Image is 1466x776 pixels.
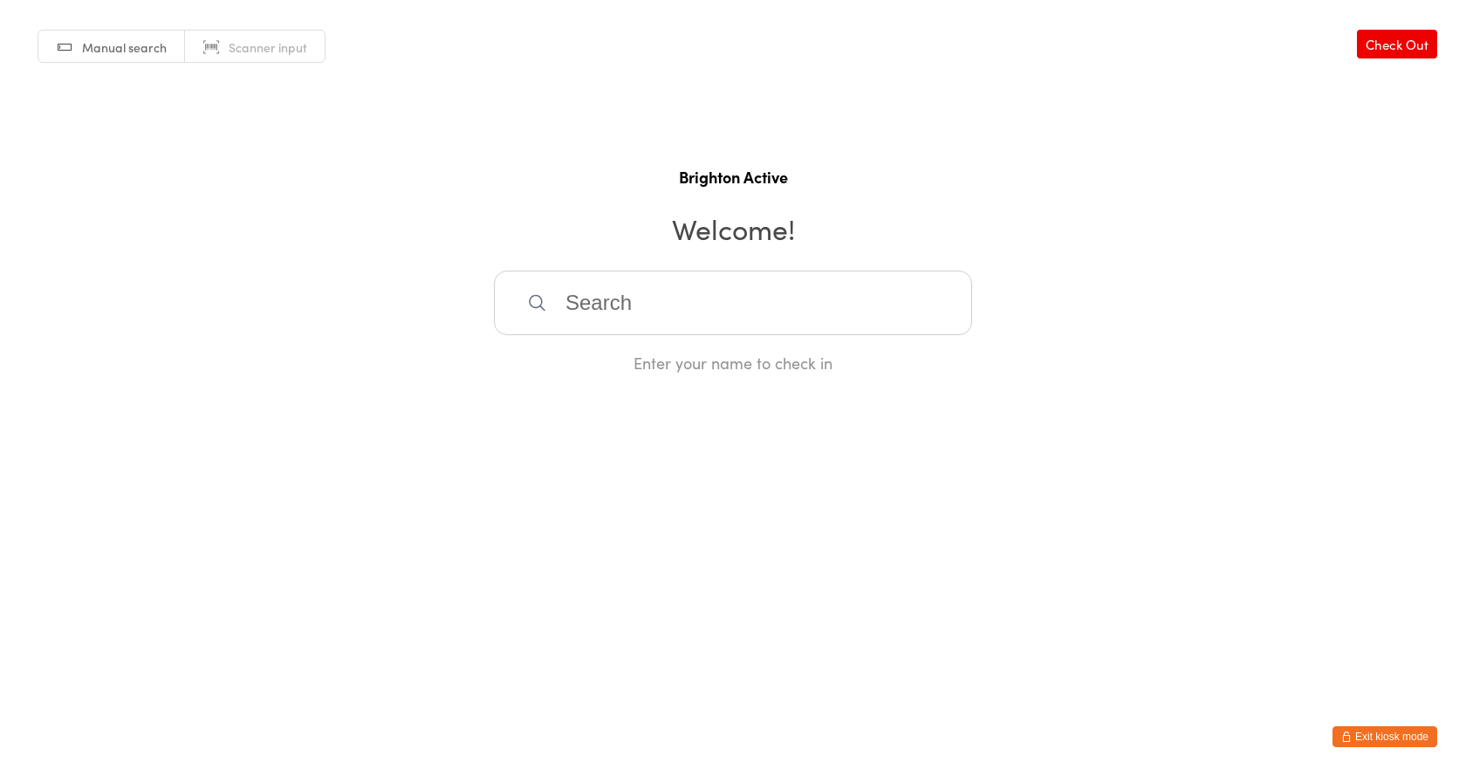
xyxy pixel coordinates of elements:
button: Exit kiosk mode [1332,726,1437,747]
h2: Welcome! [17,209,1449,248]
input: Search [494,271,972,335]
span: Scanner input [229,38,307,56]
a: Check Out [1357,30,1437,58]
span: Manual search [82,38,167,56]
div: Enter your name to check in [494,352,972,374]
h1: Brighton Active [17,166,1449,188]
